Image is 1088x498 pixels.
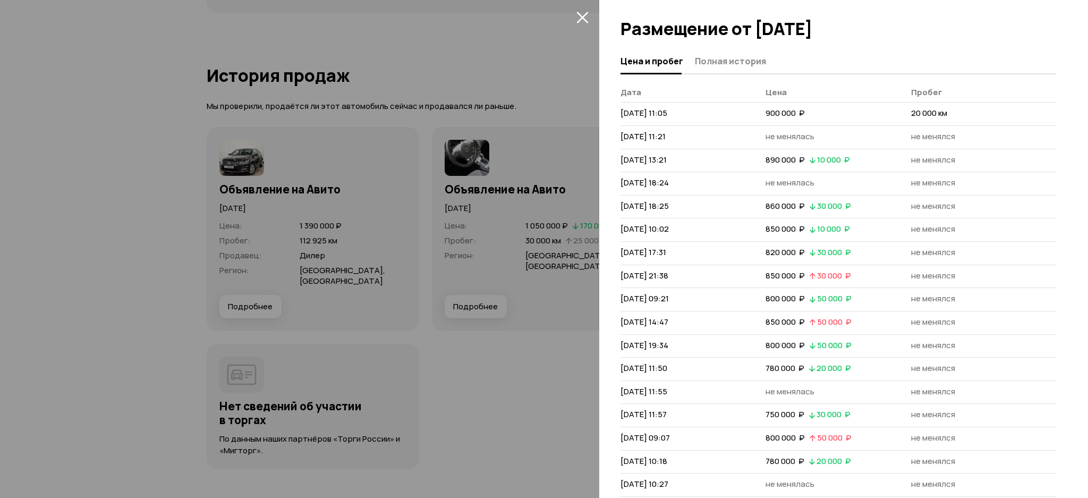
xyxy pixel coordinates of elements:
[817,432,852,443] span: 50 000 ₽
[817,200,851,212] span: 30 000 ₽
[620,107,667,119] span: [DATE] 11:05
[620,293,669,304] span: [DATE] 09:21
[766,87,787,98] span: Цена
[766,362,804,374] span: 780 000 ₽
[911,270,955,281] span: не менялся
[620,177,669,188] span: [DATE] 18:24
[620,362,667,374] span: [DATE] 11:50
[766,270,805,281] span: 850 000 ₽
[620,409,667,420] span: [DATE] 11:57
[911,362,955,374] span: не менялся
[911,200,955,212] span: не менялся
[817,154,850,165] span: 10 000 ₽
[817,340,852,351] span: 50 000 ₽
[911,455,955,467] span: не менялся
[620,432,670,443] span: [DATE] 09:07
[817,247,851,258] span: 30 000 ₽
[817,316,852,327] span: 50 000 ₽
[911,154,955,165] span: не менялся
[766,247,805,258] span: 820 000 ₽
[620,56,683,66] span: Цена и пробег
[817,362,851,374] span: 20 000 ₽
[766,223,805,234] span: 850 000 ₽
[620,386,667,397] span: [DATE] 11:55
[620,131,666,142] span: [DATE] 11:21
[766,409,804,420] span: 750 000 ₽
[817,409,851,420] span: 30 000 ₽
[911,386,955,397] span: не менялся
[817,270,851,281] span: 30 000 ₽
[766,177,814,188] span: не менялась
[620,200,669,212] span: [DATE] 18:25
[817,455,851,467] span: 20 000 ₽
[695,56,766,66] span: Полная история
[766,131,814,142] span: не менялась
[817,223,850,234] span: 10 000 ₽
[911,247,955,258] span: не менялся
[817,293,852,304] span: 50 000 ₽
[911,432,955,443] span: не менялся
[620,270,668,281] span: [DATE] 21:38
[766,316,805,327] span: 850 000 ₽
[911,340,955,351] span: не менялся
[911,107,947,119] span: 20 000 км
[911,223,955,234] span: не менялся
[766,432,805,443] span: 800 000 ₽
[620,340,668,351] span: [DATE] 19:34
[766,340,805,351] span: 800 000 ₽
[766,154,805,165] span: 890 000 ₽
[911,131,955,142] span: не менялся
[620,247,666,258] span: [DATE] 17:31
[911,293,955,304] span: не менялся
[911,316,955,327] span: не менялся
[911,177,955,188] span: не менялся
[620,87,641,98] span: Дата
[620,478,668,489] span: [DATE] 10:27
[620,316,668,327] span: [DATE] 14:47
[766,478,814,489] span: не менялась
[766,107,805,119] span: 900 000 ₽
[911,478,955,489] span: не менялся
[766,455,804,467] span: 780 000 ₽
[766,386,814,397] span: не менялась
[766,200,805,212] span: 860 000 ₽
[574,9,591,26] button: закрыть
[766,293,805,304] span: 800 000 ₽
[620,455,667,467] span: [DATE] 10:18
[620,223,669,234] span: [DATE] 10:02
[911,409,955,420] span: не менялся
[620,154,667,165] span: [DATE] 13:21
[911,87,942,98] span: Пробег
